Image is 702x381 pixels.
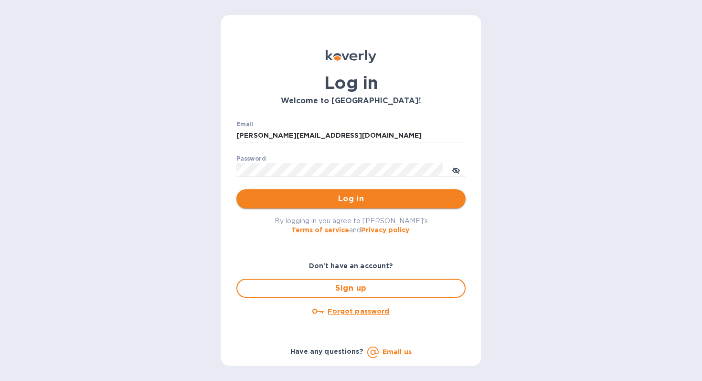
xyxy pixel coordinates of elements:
[236,97,466,106] h3: Welcome to [GEOGRAPHIC_DATA]!
[236,129,466,143] input: Enter email address
[244,193,458,205] span: Log in
[236,121,253,127] label: Email
[328,307,389,315] u: Forgot password
[275,217,428,234] span: By logging in you agree to [PERSON_NAME]'s and .
[383,348,412,356] a: Email us
[309,262,394,270] b: Don't have an account?
[236,156,266,162] label: Password
[326,50,376,63] img: Koverly
[361,226,409,234] a: Privacy policy
[236,279,466,298] button: Sign up
[236,73,466,93] h1: Log in
[291,226,349,234] a: Terms of service
[290,348,363,355] b: Have any questions?
[245,283,457,294] span: Sign up
[236,189,466,208] button: Log in
[447,160,466,179] button: toggle password visibility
